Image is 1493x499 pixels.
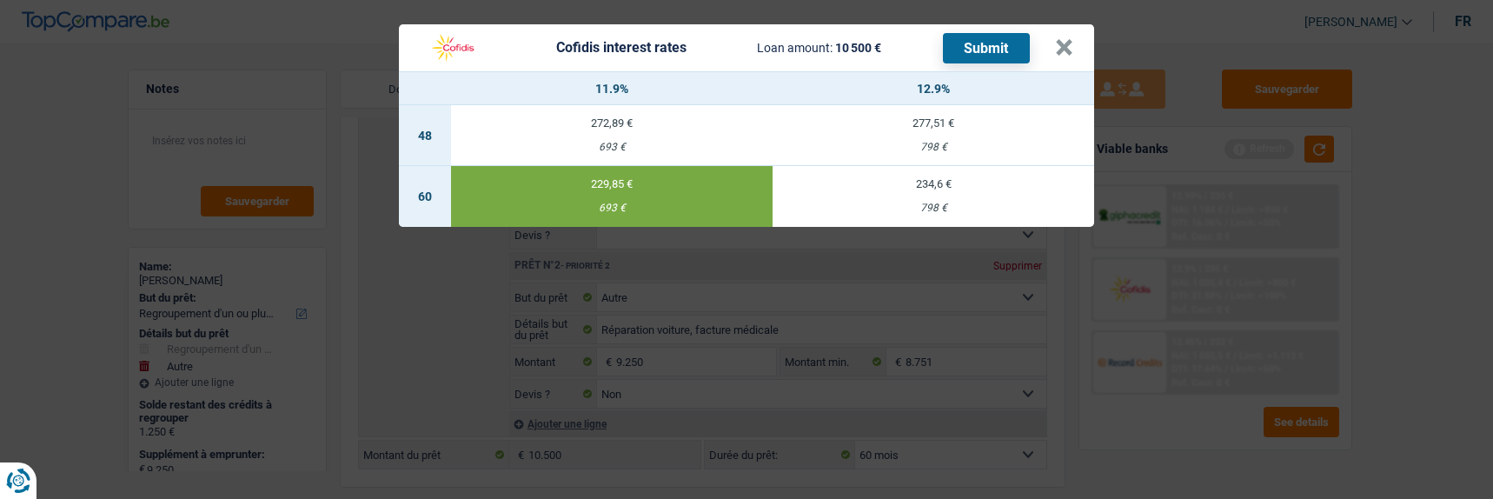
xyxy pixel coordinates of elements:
[773,203,1094,214] div: 798 €
[399,166,451,227] td: 60
[773,178,1094,190] div: 234,6 €
[773,142,1094,153] div: 798 €
[1055,39,1073,57] button: ×
[399,105,451,166] td: 48
[757,41,833,55] span: Loan amount:
[451,203,773,214] div: 693 €
[420,31,486,64] img: Cofidis
[451,117,773,129] div: 272,89 €
[773,72,1094,105] th: 12.9%
[835,41,881,55] span: 10 500 €
[556,41,687,55] div: Cofidis interest rates
[773,117,1094,129] div: 277,51 €
[943,33,1030,63] button: Submit
[451,178,773,190] div: 229,85 €
[451,142,773,153] div: 693 €
[451,72,773,105] th: 11.9%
